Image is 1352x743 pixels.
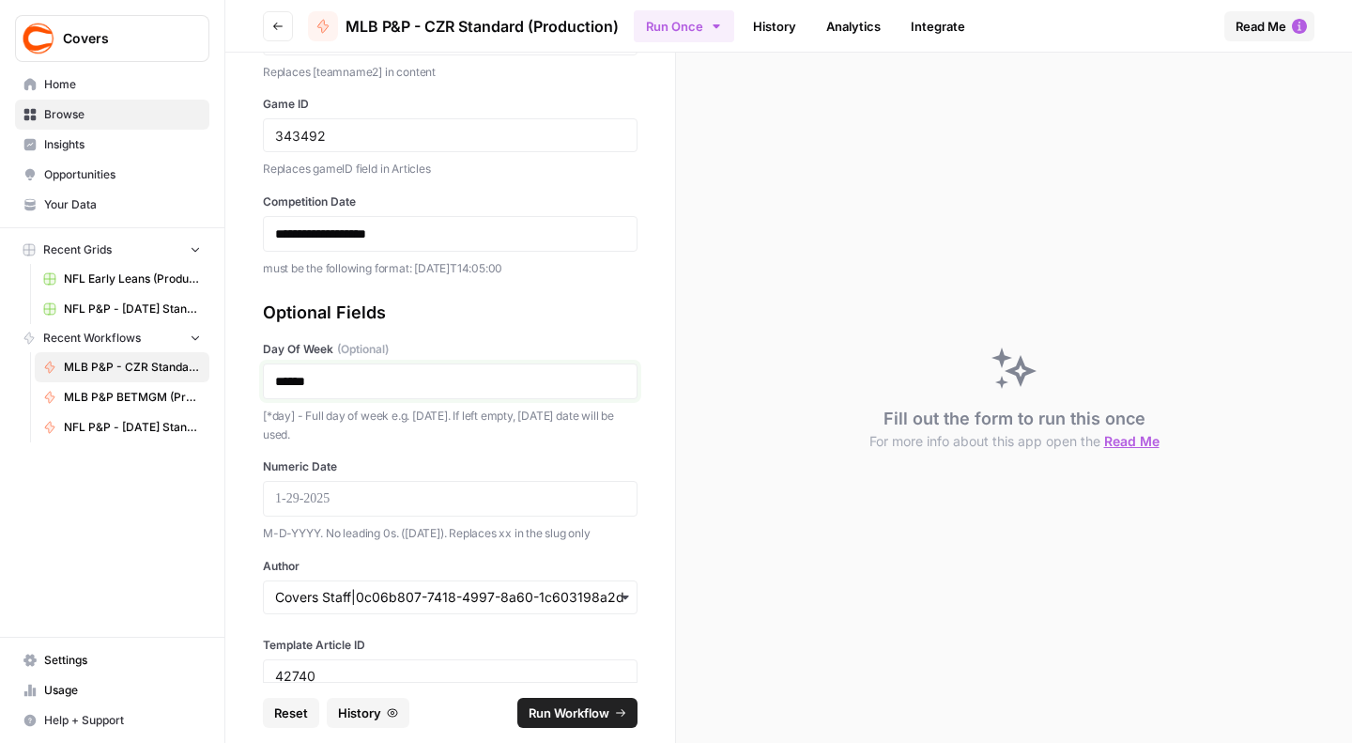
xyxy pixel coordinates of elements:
span: Usage [44,682,201,699]
a: MLB P&P BETMGM (Production) [35,382,209,412]
span: (Optional) [337,341,389,358]
p: Replaces gameID field in Articles [263,160,638,178]
span: Recent Grids [43,241,112,258]
span: NFL P&P - [DATE] Standard (Production) [64,419,201,436]
div: Fill out the form to run this once [869,406,1160,451]
p: Replaces [teamname2] in content [263,63,638,82]
a: MLB P&P - CZR Standard (Production) [308,11,619,41]
span: NFL P&P - [DATE] Standard (Production) Grid [64,301,201,317]
a: NFL P&P - [DATE] Standard (Production) [35,412,209,442]
button: History [327,698,409,728]
a: Home [15,70,209,100]
a: Settings [15,645,209,675]
span: NFL Early Leans (Production) Grid [64,271,201,287]
button: Recent Workflows [15,324,209,352]
label: Template Article ID [263,637,638,654]
label: Game ID [263,96,638,113]
span: Insights [44,136,201,153]
span: MLB P&P - CZR Standard (Production) [346,15,619,38]
input: 42740 [275,668,625,685]
a: History [742,11,807,41]
a: Your Data [15,190,209,220]
button: Recent Grids [15,236,209,264]
label: Numeric Date [263,458,638,475]
span: Read Me [1236,17,1286,36]
p: M-D-YYYY. No leading 0s. ([DATE]). Replaces xx in the slug only [263,524,638,543]
span: Covers [63,29,177,48]
button: For more info about this app open the Read Me [869,432,1160,451]
span: Run Workflow [529,704,609,722]
a: Browse [15,100,209,130]
input: Covers Staff|0c06b807-7418-4997-8a60-1c603198a2db [275,588,625,607]
a: Usage [15,675,209,705]
label: Author [263,558,638,575]
a: Analytics [815,11,892,41]
p: [*day] - Full day of week e.g. [DATE]. If left empty, [DATE] date will be used. [263,407,638,443]
a: Opportunities [15,160,209,190]
label: Day Of Week [263,341,638,358]
span: History [338,704,381,722]
label: Competition Date [263,193,638,210]
span: Home [44,76,201,93]
button: Workspace: Covers [15,15,209,62]
span: Help + Support [44,712,201,729]
button: Run Once [634,10,734,42]
p: must be the following format: [DATE]T14:05:00 [263,259,638,278]
span: MLB P&P - CZR Standard (Production) [64,359,201,376]
a: NFL Early Leans (Production) Grid [35,264,209,294]
span: Read Me [1104,433,1160,449]
span: Your Data [44,196,201,213]
a: MLB P&P - CZR Standard (Production) [35,352,209,382]
span: Browse [44,106,201,123]
a: Insights [15,130,209,160]
button: Reset [263,698,319,728]
span: MLB P&P BETMGM (Production) [64,389,201,406]
span: Opportunities [44,166,201,183]
button: Help + Support [15,705,209,735]
span: Recent Workflows [43,330,141,347]
a: Integrate [899,11,976,41]
div: Optional Fields [263,300,638,326]
span: Reset [274,704,308,722]
a: NFL P&P - [DATE] Standard (Production) Grid [35,294,209,324]
button: Run Workflow [517,698,638,728]
img: Covers Logo [22,22,55,55]
span: Settings [44,652,201,669]
button: Read Me [1224,11,1314,41]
